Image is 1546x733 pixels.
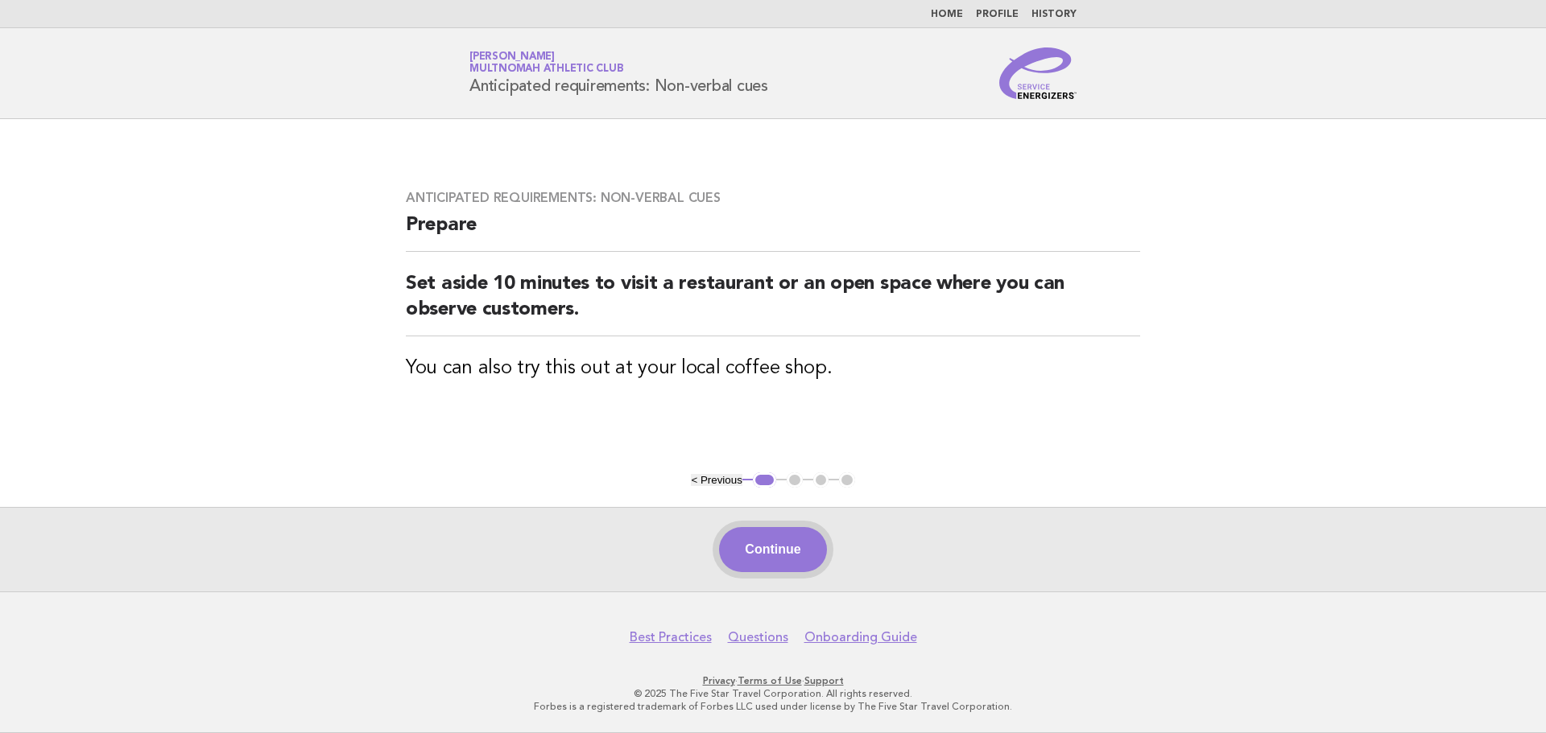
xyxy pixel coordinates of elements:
[406,190,1140,206] h3: Anticipated requirements: Non-verbal cues
[738,675,802,686] a: Terms of Use
[1031,10,1077,19] a: History
[406,356,1140,381] h3: You can also try this out at your local coffee shop.
[999,47,1077,99] img: Service Energizers
[406,271,1140,336] h2: Set aside 10 minutes to visit a restaurant or an open space where you can observe customers.
[469,51,623,74] a: [PERSON_NAME]Multnomah Athletic Club
[280,687,1266,700] p: © 2025 The Five Star Travel Corporation. All rights reserved.
[469,64,623,75] span: Multnomah Athletic Club
[703,675,735,686] a: Privacy
[469,52,768,94] h1: Anticipated requirements: Non-verbal cues
[691,474,742,486] button: < Previous
[931,10,963,19] a: Home
[804,675,844,686] a: Support
[280,700,1266,713] p: Forbes is a registered trademark of Forbes LLC used under license by The Five Star Travel Corpora...
[630,629,712,645] a: Best Practices
[728,629,788,645] a: Questions
[976,10,1019,19] a: Profile
[753,472,776,488] button: 1
[406,212,1140,252] h2: Prepare
[804,629,917,645] a: Onboarding Guide
[719,527,826,572] button: Continue
[280,674,1266,687] p: · ·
